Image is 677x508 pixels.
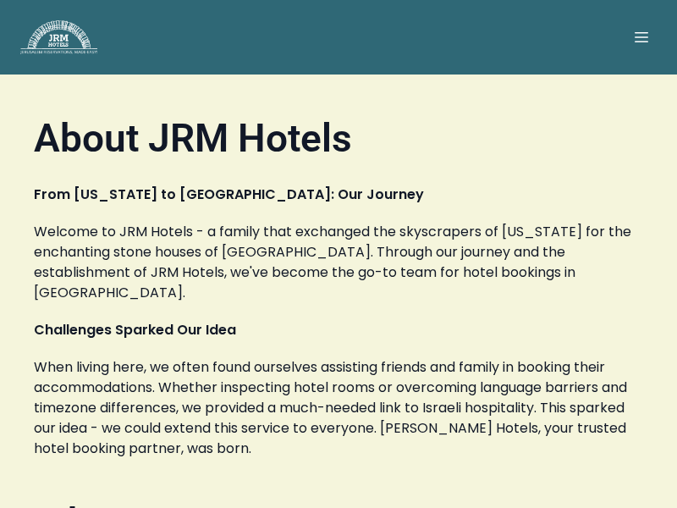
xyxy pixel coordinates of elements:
h1: About JRM Hotels [34,115,643,168]
p: When living here, we often found ourselves assisting friends and family in booking their accommod... [34,357,643,459]
strong: Challenges Sparked Our Idea [34,320,236,340]
p: Welcome to JRM Hotels - a family that exchanged the skyscrapers of [US_STATE] for the enchanting ... [34,222,643,303]
img: JRM Hotels [20,20,97,54]
strong: From [US_STATE] to [GEOGRAPHIC_DATA]: Our Journey [34,185,424,204]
